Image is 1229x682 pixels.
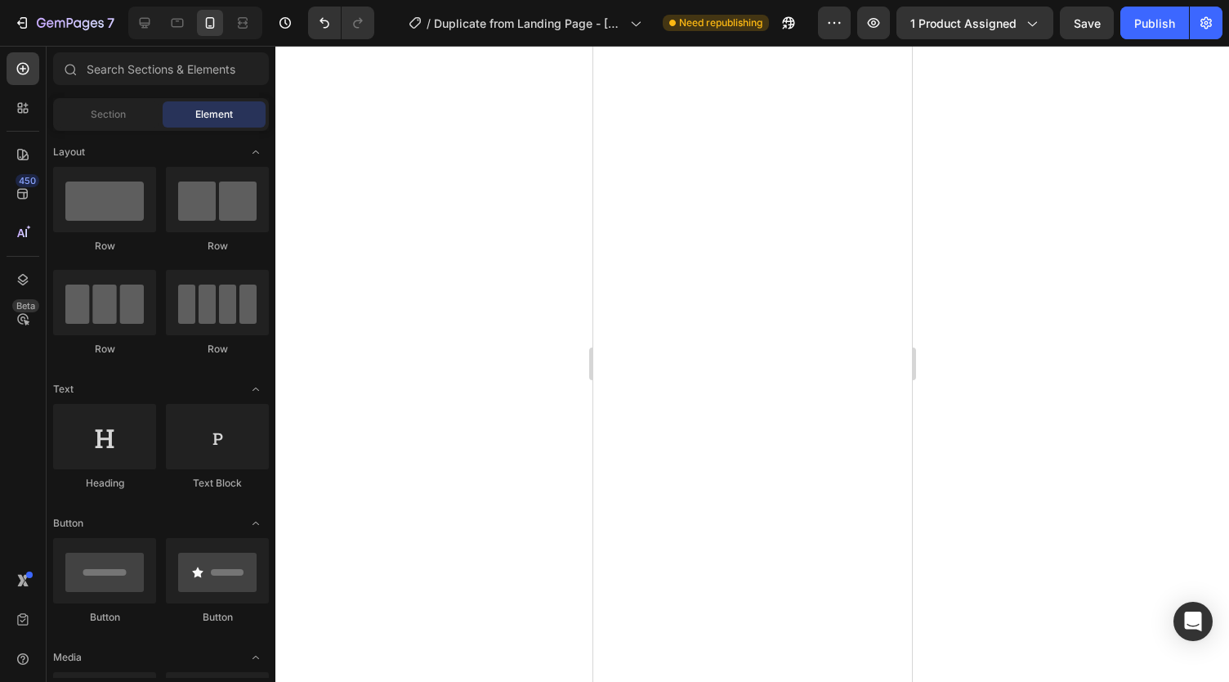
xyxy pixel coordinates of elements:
[593,46,912,682] iframe: Design area
[7,7,122,39] button: 7
[1060,7,1114,39] button: Save
[16,174,39,187] div: 450
[107,13,114,33] p: 7
[308,7,374,39] div: Undo/Redo
[910,15,1017,32] span: 1 product assigned
[679,16,762,30] span: Need republishing
[243,139,269,165] span: Toggle open
[1120,7,1189,39] button: Publish
[1134,15,1175,32] div: Publish
[1173,602,1213,641] div: Open Intercom Messenger
[53,382,74,397] span: Text
[166,610,269,625] div: Button
[243,510,269,536] span: Toggle open
[53,650,82,665] span: Media
[243,376,269,402] span: Toggle open
[1074,16,1101,30] span: Save
[243,644,269,671] span: Toggle open
[166,342,269,357] div: Row
[12,299,39,312] div: Beta
[896,7,1053,39] button: 1 product assigned
[53,476,156,491] div: Heading
[434,15,623,32] span: Duplicate from Landing Page - [DATE] 18:05:46
[53,239,156,254] div: Row
[53,342,156,357] div: Row
[427,15,431,32] span: /
[166,239,269,254] div: Row
[166,476,269,491] div: Text Block
[91,107,126,122] span: Section
[195,107,233,122] span: Element
[53,516,83,531] span: Button
[53,145,85,159] span: Layout
[53,52,269,85] input: Search Sections & Elements
[53,610,156,625] div: Button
